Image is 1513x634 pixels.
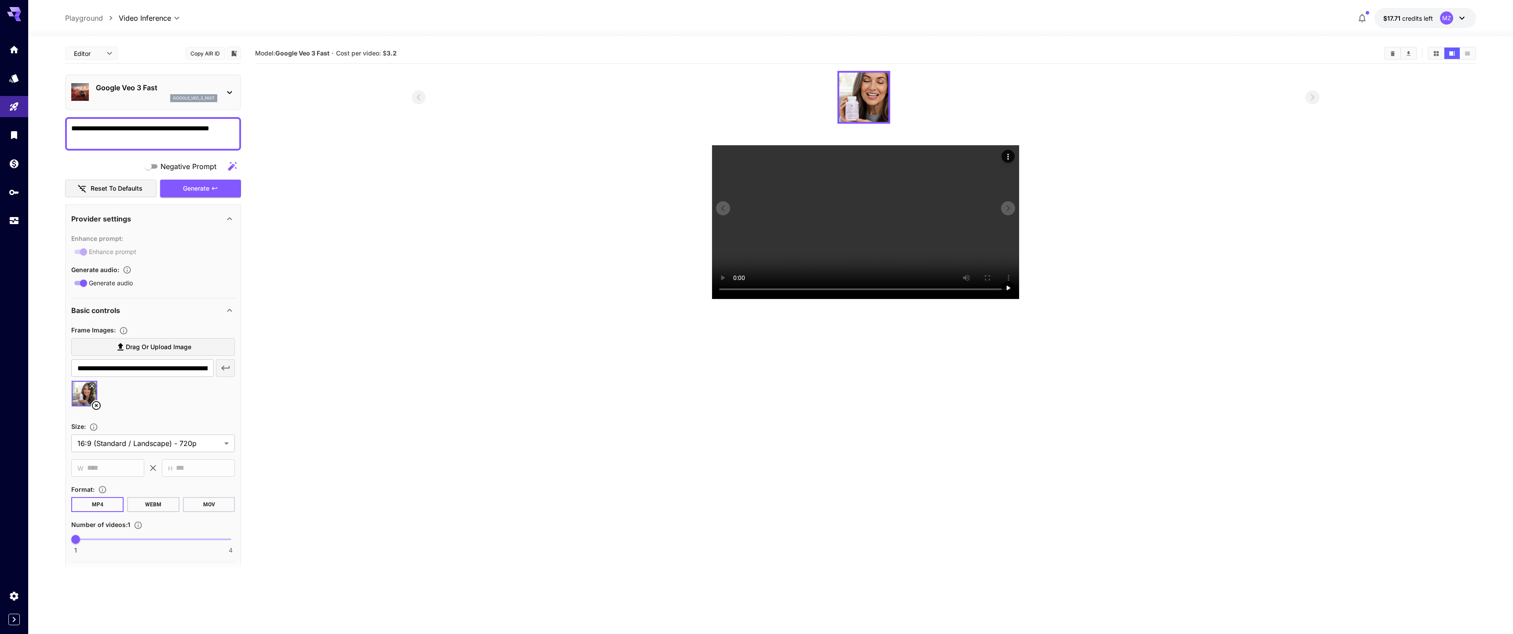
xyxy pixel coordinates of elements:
[1001,150,1015,163] div: Actions
[183,497,235,512] button: MOV
[9,590,19,601] div: Settings
[71,305,120,316] p: Basic controls
[160,180,241,198] button: Generate
[161,161,216,172] span: Negative Prompt
[1385,48,1400,59] button: Clear videos
[77,463,84,473] span: W
[1383,14,1433,23] div: $17.7124
[65,13,119,23] nav: breadcrumb
[65,13,103,23] a: Playground
[1402,15,1433,22] span: credits left
[74,546,77,555] span: 1
[1428,47,1476,60] div: Show videos in grid viewShow videos in video viewShow videos in list view
[71,79,235,106] div: Google Veo 3 Fastgoogle_veo_3_fast
[71,521,130,528] span: Number of videos : 1
[71,300,235,321] div: Basic controls
[86,423,102,431] button: Adjust the dimensions of the generated image by specifying its width and height in pixels, or sel...
[230,48,238,59] button: Add to library
[173,95,215,101] p: google_veo_3_fast
[8,614,20,625] button: Expand sidebar
[71,486,95,493] span: Format :
[71,326,116,334] span: Frame Images :
[9,158,19,169] div: Wallet
[9,129,19,140] div: Library
[126,342,191,353] span: Drag or upload image
[183,183,209,194] span: Generate
[71,208,235,229] div: Provider settings
[95,485,110,494] button: Choose the file format for the output video.
[336,49,397,57] span: Cost per video: $
[119,13,171,23] span: Video Inference
[1383,15,1402,22] span: $17.71
[127,497,179,512] button: WEBM
[1444,48,1460,59] button: Show videos in video view
[9,44,19,55] div: Home
[130,521,146,530] button: Specify how many videos to generate in a single request. Each video generation will be charged se...
[9,73,19,84] div: Models
[332,48,334,59] p: ·
[387,49,397,57] b: 3.2
[168,463,172,473] span: H
[116,326,132,335] button: Upload frame images.
[275,49,329,57] b: Google Veo 3 Fast
[1429,48,1444,59] button: Show videos in grid view
[9,187,19,198] div: API Keys
[71,214,131,224] p: Provider settings
[71,338,235,356] label: Drag or upload image
[1001,281,1015,295] div: Play video
[1374,8,1476,28] button: $17.7124MZ
[1401,48,1416,59] button: Download All
[89,278,133,288] span: Generate audio
[77,438,221,449] span: 16:9 (Standard / Landscape) - 720p
[1440,11,1453,25] div: MZ
[74,49,101,58] span: Editor
[65,180,157,198] button: Reset to defaults
[9,101,19,112] div: Playground
[255,49,329,57] span: Model:
[1460,48,1475,59] button: Show videos in list view
[71,266,119,273] span: Generate audio :
[229,546,233,555] span: 4
[186,47,225,60] button: Copy AIR ID
[71,423,86,430] span: Size :
[9,215,19,226] div: Usage
[96,82,217,93] p: Google Veo 3 Fast
[839,73,888,122] img: oLQkyQAAAAZJREFUAwDvGBCUl+uNxAAAAABJRU5ErkJggg==
[1384,47,1417,60] div: Clear videosDownload All
[71,497,124,512] button: MP4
